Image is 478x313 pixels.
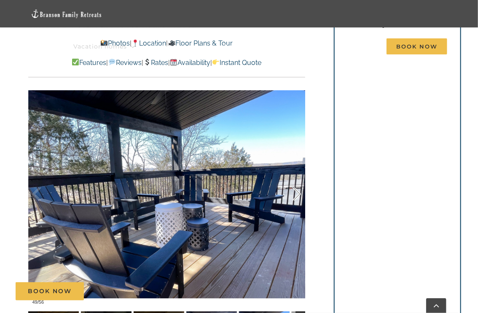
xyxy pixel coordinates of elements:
[28,288,72,295] span: Book Now
[16,282,84,300] a: Book Now
[154,33,204,60] a: Things to do
[73,43,127,49] span: Vacation homes
[72,59,79,65] img: ✅
[28,57,306,68] p: | | | |
[223,43,267,49] span: Deals & More
[170,59,210,67] a: Availability
[212,59,219,65] img: 👉
[73,33,135,60] a: Vacation homes
[387,38,447,54] span: Book Now
[294,33,322,60] a: About
[31,9,102,19] img: Branson Family Retreats Logo
[144,59,150,65] img: 💲
[109,59,115,65] img: 💬
[143,59,168,67] a: Rates
[154,43,196,49] span: Things to do
[294,43,314,49] span: About
[341,33,368,60] a: Contact
[212,59,261,67] a: Instant Quote
[108,59,141,67] a: Reviews
[223,33,275,60] a: Deals & More
[341,43,368,49] span: Contact
[73,33,447,60] nav: Main Menu Sticky
[170,59,177,65] img: 📆
[72,59,106,67] a: Features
